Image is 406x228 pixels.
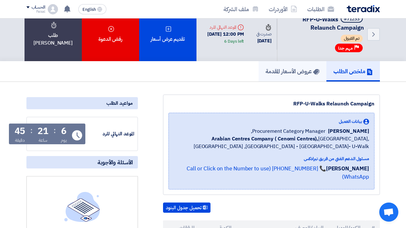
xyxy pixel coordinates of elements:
a: Open chat [379,203,398,222]
h5: RFP-U-Walks Relaunch Campaign [285,15,364,32]
img: empty_state_list.svg [64,192,100,222]
img: Teradix logo [347,5,380,12]
div: RFP-U-Walks Relaunch Campaign [168,100,374,108]
span: [GEOGRAPHIC_DATA], [GEOGRAPHIC_DATA] ,[GEOGRAPHIC_DATA] - [GEOGRAPHIC_DATA]- U-Walk [174,135,369,150]
span: Procurement Category Manager, [251,127,325,135]
div: الموعد النهائي للرد [87,130,134,138]
div: [DATE] [254,37,272,45]
div: الحساب [32,5,45,10]
div: مواعيد الطلب [26,97,138,109]
div: : [30,125,32,136]
div: #71233 [344,17,360,21]
div: 45 [15,127,25,136]
div: مسئول الدعم الفني من فريق تيرادكس [174,155,369,162]
div: صدرت في [254,24,272,37]
h5: عروض الأسعار المقدمة [266,68,319,75]
a: الطلبات [302,2,339,17]
a: الأوردرات [264,2,302,17]
div: 21 [38,127,48,136]
h5: ملخص الطلب [333,68,373,75]
img: profile_test.png [48,4,58,14]
span: الأسئلة والأجوبة [97,159,133,166]
a: 📞 [PHONE_NUMBER] (Call or Click on the Number to use WhatsApp) [187,165,369,181]
div: Faisal [26,10,45,13]
a: ملخص الطلب [326,61,380,82]
button: تحميل جدول البنود [163,203,210,213]
div: تقديم عرض أسعار [139,7,196,61]
div: ساعة [39,137,48,144]
b: Arabian Centres Company ( Cenomi Centres), [211,135,318,143]
div: يوم [61,137,67,144]
div: : [53,125,56,136]
div: طلب [PERSON_NAME] [25,7,82,61]
div: 6 Days left [224,38,244,45]
span: English [82,7,96,12]
span: مهم جدا [338,45,353,51]
span: [PERSON_NAME] [328,127,369,135]
a: ملف الشركة [218,2,264,17]
div: [DATE] 12:00 PM [202,31,244,45]
button: English [78,4,106,14]
div: دقيقة [15,137,25,144]
a: عروض الأسعار المقدمة [259,61,326,82]
div: رفض الدعوة [82,7,139,61]
span: تم القبول [341,35,363,42]
strong: [PERSON_NAME] [326,165,369,173]
span: RFP-U-Walks Relaunch Campaign [303,15,364,32]
div: الموعد النهائي للرد [202,24,244,31]
div: 6 [61,127,67,136]
span: بيانات العميل [339,118,362,125]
